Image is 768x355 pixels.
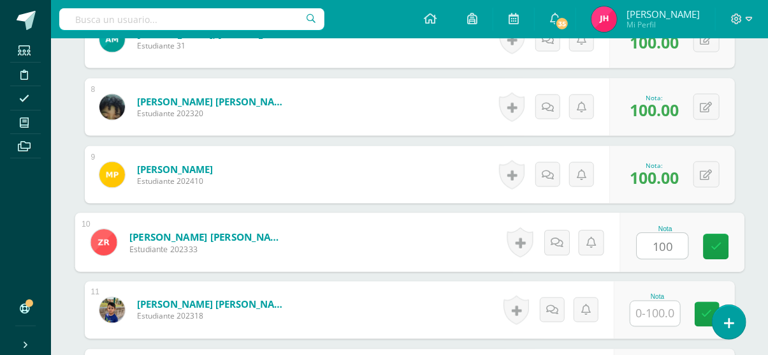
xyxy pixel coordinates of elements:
[555,17,569,31] span: 35
[137,95,290,108] a: [PERSON_NAME] [PERSON_NAME]
[637,234,688,259] input: 0-100.0
[129,230,286,244] a: [PERSON_NAME] [PERSON_NAME]
[627,8,700,20] span: [PERSON_NAME]
[630,161,679,170] div: Nota:
[636,225,694,232] div: Nota
[630,31,679,53] span: 100.00
[137,298,290,311] a: [PERSON_NAME] [PERSON_NAME]
[137,40,290,51] span: Estudiante 31
[630,167,679,188] span: 100.00
[630,301,680,326] input: 0-100.0
[59,8,324,30] input: Busca un usuario...
[99,27,125,52] img: aeef6d686dc347d0a33d95bce00eb848.png
[129,244,286,255] span: Estudiante 202333
[591,6,617,32] img: 7ccd02e01d7757ad1897b009bf9ca5b5.png
[99,298,125,323] img: d5719bed52edff545cf027c191ac476c.png
[630,294,686,301] div: Nota
[91,229,117,255] img: 45f703eae462dfada6ed46686114ec2f.png
[137,176,213,186] span: Estudiante 202410
[99,94,125,120] img: 159e62ecd635d18d77aa48cb708750a0.png
[137,108,290,119] span: Estudiante 202320
[137,311,290,322] span: Estudiante 202318
[630,93,679,102] div: Nota:
[137,163,213,176] a: [PERSON_NAME]
[630,99,679,121] span: 100.00
[99,162,125,188] img: 44b7386e2150bafe6f75c9566b169429.png
[627,19,700,30] span: Mi Perfil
